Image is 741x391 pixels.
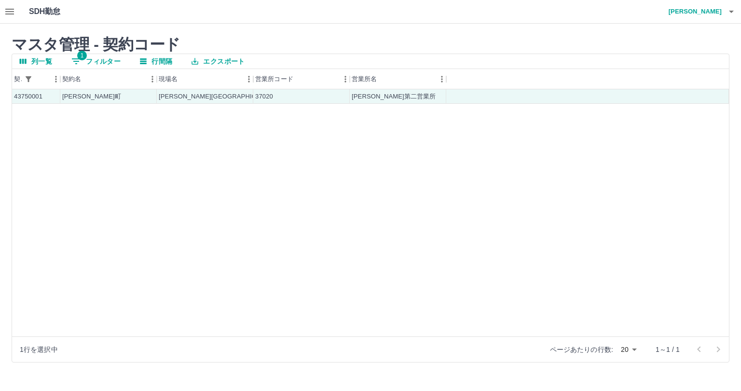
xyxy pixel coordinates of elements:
button: 列選択 [12,54,60,69]
button: ソート [178,72,191,86]
div: 20 [617,343,640,357]
div: 契約コード [12,69,60,89]
span: 1 [77,51,87,60]
div: [PERSON_NAME]第二営業所 [352,92,436,101]
button: フィルター表示 [22,72,35,86]
div: 営業所名 [352,69,377,89]
div: 営業所コード [255,69,293,89]
div: 契約コード [14,69,22,89]
button: メニュー [242,72,256,86]
button: エクスポート [184,54,252,69]
div: 現場名 [157,69,253,89]
button: 行間隔 [132,54,180,69]
button: メニュー [435,72,449,86]
div: 契約名 [62,69,81,89]
p: 1～1 / 1 [656,345,680,354]
div: 現場名 [159,69,178,89]
button: ソート [35,72,49,86]
div: 43750001 [14,92,42,101]
button: メニュー [338,72,353,86]
div: [PERSON_NAME][GEOGRAPHIC_DATA]給食センター [159,92,316,101]
div: 1件のフィルターを適用中 [22,72,35,86]
div: 契約名 [60,69,157,89]
button: ソート [81,72,95,86]
div: 営業所コード [253,69,350,89]
div: [PERSON_NAME]町 [62,92,121,101]
button: フィルター表示 [64,54,128,69]
p: ページあたりの行数: [550,345,613,354]
button: メニュー [145,72,160,86]
div: 営業所名 [350,69,446,89]
h2: マスタ管理 - 契約コード [12,35,729,54]
div: 37020 [255,92,273,101]
button: メニュー [49,72,63,86]
div: 1行を選択中 [20,345,58,354]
